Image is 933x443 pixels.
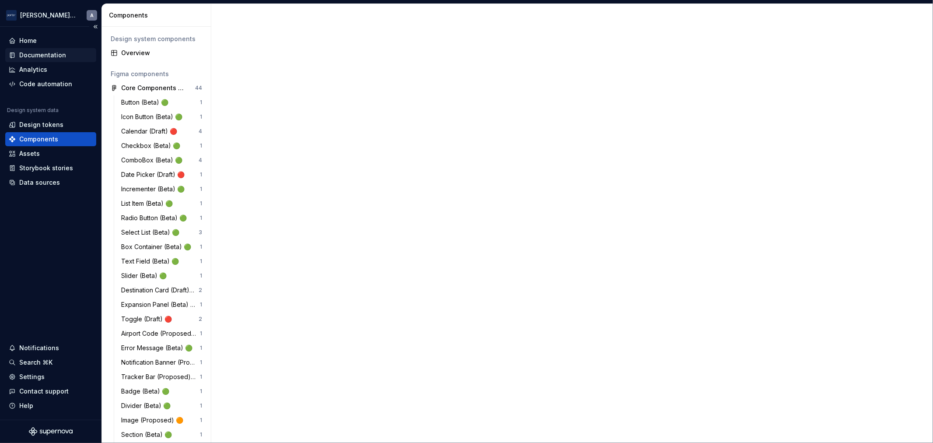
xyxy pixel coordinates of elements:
a: Toggle (Draft) 🔴2 [118,312,206,326]
div: Search ⌘K [19,358,52,367]
a: Date Picker (Draft) 🔴1 [118,168,206,182]
div: List Item (Beta) 🟢 [121,199,176,208]
div: Design tokens [19,120,63,129]
a: Code automation [5,77,96,91]
a: Icon Button (Beta) 🟢1 [118,110,206,124]
button: Notifications [5,341,96,355]
div: Icon Button (Beta) 🟢 [121,113,186,121]
div: Components [19,135,58,144]
div: Design system data [7,107,59,114]
a: Assets [5,147,96,161]
a: Expansion Panel (Beta) 🟢1 [118,298,206,312]
a: Text Field (Beta) 🟢1 [118,254,206,268]
a: Slider (Beta) 🟢1 [118,269,206,283]
a: Tracker Bar (Proposed) 🟠1 [118,370,206,384]
div: 1 [200,431,202,438]
div: Text Field (Beta) 🟢 [121,257,182,266]
a: Home [5,34,96,48]
div: Radio Button (Beta) 🟢 [121,214,190,222]
a: Notification Banner (Proposed) 🟠1 [118,355,206,369]
div: Assets [19,149,40,158]
div: Figma components [111,70,202,78]
a: Image (Proposed) 🟠1 [118,413,206,427]
a: Overview [107,46,206,60]
a: Calendar (Draft) 🔴4 [118,124,206,138]
div: Design system components [111,35,202,43]
a: Checkbox (Beta) 🟢1 [118,139,206,153]
button: [PERSON_NAME] AirlinesA [2,6,100,25]
div: 1 [200,200,202,207]
div: Checkbox (Beta) 🟢 [121,141,184,150]
a: Divider (Beta) 🟢1 [118,399,206,413]
div: Core Components – Library [121,84,186,92]
div: 1 [200,214,202,221]
div: Home [19,36,37,45]
a: Radio Button (Beta) 🟢1 [118,211,206,225]
div: Analytics [19,65,47,74]
a: Design tokens [5,118,96,132]
div: 1 [200,359,202,366]
a: Incrementer (Beta) 🟢1 [118,182,206,196]
div: Select List (Beta) 🟢 [121,228,183,237]
a: Destination Card (Draft) 🔴2 [118,283,206,297]
div: Slider (Beta) 🟢 [121,271,170,280]
div: 3 [199,229,202,236]
button: Search ⌘K [5,355,96,369]
div: 1 [200,345,202,352]
a: Select List (Beta) 🟢3 [118,225,206,239]
div: Help [19,401,33,410]
div: ComboBox (Beta) 🟢 [121,156,186,165]
a: Settings [5,370,96,384]
a: ComboBox (Beta) 🟢4 [118,153,206,167]
a: Core Components – Library44 [107,81,206,95]
a: List Item (Beta) 🟢1 [118,197,206,211]
div: 1 [200,171,202,178]
div: 1 [200,99,202,106]
div: Components [109,11,207,20]
div: Overview [121,49,202,57]
div: 1 [200,301,202,308]
div: Section (Beta) 🟢 [121,430,175,439]
a: Airport Code (Proposed) 🟠1 [118,327,206,341]
a: Data sources [5,176,96,190]
a: Section (Beta) 🟢1 [118,428,206,442]
div: Tracker Bar (Proposed) 🟠 [121,373,200,381]
div: [PERSON_NAME] Airlines [20,11,76,20]
a: Box Container (Beta) 🟢1 [118,240,206,254]
a: Error Message (Beta) 🟢1 [118,341,206,355]
div: Button (Beta) 🟢 [121,98,172,107]
div: 1 [200,113,202,120]
div: 1 [200,417,202,424]
div: 4 [199,157,202,164]
div: Expansion Panel (Beta) 🟢 [121,300,200,309]
div: 2 [199,316,202,323]
div: 44 [195,84,202,91]
button: Collapse sidebar [89,21,101,33]
div: Data sources [19,178,60,187]
div: Destination Card (Draft) 🔴 [121,286,199,295]
div: 1 [200,243,202,250]
div: 2 [199,287,202,294]
div: Date Picker (Draft) 🔴 [121,170,188,179]
a: Documentation [5,48,96,62]
div: Badge (Beta) 🟢 [121,387,173,396]
div: 4 [199,128,202,135]
div: Documentation [19,51,66,60]
div: 1 [200,258,202,265]
div: Settings [19,373,45,381]
a: Storybook stories [5,161,96,175]
div: Notifications [19,344,59,352]
div: 1 [200,373,202,380]
div: Airport Code (Proposed) 🟠 [121,329,200,338]
div: 1 [200,388,202,395]
div: Box Container (Beta) 🟢 [121,243,195,251]
div: 1 [200,142,202,149]
div: Incrementer (Beta) 🟢 [121,185,188,193]
div: Code automation [19,80,72,88]
div: Image (Proposed) 🟠 [121,416,187,425]
svg: Supernova Logo [29,427,73,436]
img: f0306bc8-3074-41fb-b11c-7d2e8671d5eb.png [6,10,17,21]
div: Storybook stories [19,164,73,172]
a: Button (Beta) 🟢1 [118,95,206,109]
div: Error Message (Beta) 🟢 [121,344,196,352]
